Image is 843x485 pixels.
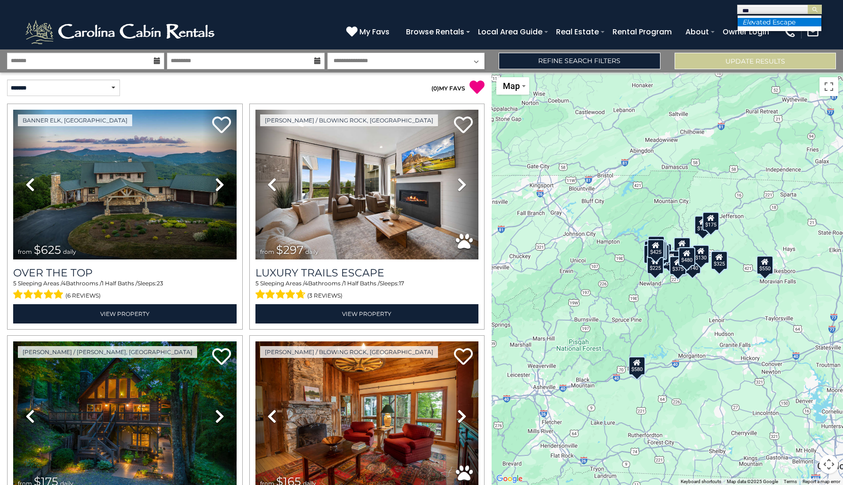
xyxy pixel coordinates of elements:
[678,247,695,266] div: $480
[63,248,76,255] span: daily
[255,279,479,302] div: Sleeping Areas / Bathrooms / Sleeps:
[718,24,774,40] a: Owner Login
[399,280,404,287] span: 17
[18,346,197,358] a: [PERSON_NAME] / [PERSON_NAME], [GEOGRAPHIC_DATA]
[551,24,604,40] a: Real Estate
[608,24,676,40] a: Rental Program
[255,280,259,287] span: 5
[738,18,821,26] li: vated Escape
[212,115,231,136] a: Add to favorites
[681,24,714,40] a: About
[18,114,132,126] a: Banner Elk, [GEOGRAPHIC_DATA]
[13,279,237,302] div: Sleeping Areas / Bathrooms / Sleeps:
[644,245,660,264] div: $230
[157,280,163,287] span: 23
[647,239,664,258] div: $425
[62,280,66,287] span: 4
[255,110,479,259] img: thumbnail_168695581.jpeg
[742,18,752,26] em: Ele
[65,290,101,302] span: (6 reviews)
[13,280,16,287] span: 5
[255,304,479,323] a: View Property
[454,347,473,367] a: Add to favorites
[648,241,665,259] div: $535
[307,290,342,302] span: (3 reviews)
[305,248,318,255] span: daily
[727,479,778,484] span: Map data ©2025 Google
[499,53,660,69] a: Refine Search Filters
[494,473,525,485] img: Google
[344,280,380,287] span: 1 Half Baths /
[711,251,728,270] div: $297
[694,216,711,234] div: $175
[783,25,796,39] img: phone-regular-white.png
[255,267,479,279] a: Luxury Trails Escape
[260,248,274,255] span: from
[650,241,667,260] div: $165
[711,251,728,270] div: $325
[681,478,721,485] button: Keyboard shortcuts
[648,236,665,255] div: $125
[13,304,237,323] a: View Property
[652,244,669,263] div: $215
[13,110,237,259] img: thumbnail_167153549.jpeg
[433,85,437,92] span: 0
[359,26,390,38] span: My Favs
[102,280,137,287] span: 1 Half Baths /
[473,24,547,40] a: Local Area Guide
[496,77,529,95] button: Change map style
[494,473,525,485] a: Open this area in Google Maps (opens a new window)
[454,115,473,136] a: Add to favorites
[346,26,392,38] a: My Favs
[13,267,237,279] a: Over The Top
[806,25,819,39] img: mail-regular-white.png
[260,346,438,358] a: [PERSON_NAME] / Blowing Rock, [GEOGRAPHIC_DATA]
[628,356,645,375] div: $580
[684,255,701,274] div: $140
[260,114,438,126] a: [PERSON_NAME] / Blowing Rock, [GEOGRAPHIC_DATA]
[431,85,439,92] span: ( )
[692,245,709,264] div: $130
[18,248,32,255] span: from
[647,255,664,274] div: $225
[304,280,308,287] span: 4
[662,251,679,269] div: $230
[784,479,797,484] a: Terms (opens in new tab)
[674,237,691,256] div: $349
[803,479,840,484] a: Report a map error
[669,256,686,275] div: $375
[819,77,838,96] button: Toggle fullscreen view
[702,212,719,231] div: $175
[675,53,836,69] button: Update Results
[756,256,773,275] div: $550
[431,85,465,92] a: (0)MY FAVS
[34,243,61,257] span: $625
[401,24,469,40] a: Browse Rentals
[503,81,520,91] span: Map
[819,455,838,474] button: Map camera controls
[24,18,219,46] img: White-1-2.png
[276,243,303,257] span: $297
[212,347,231,367] a: Add to favorites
